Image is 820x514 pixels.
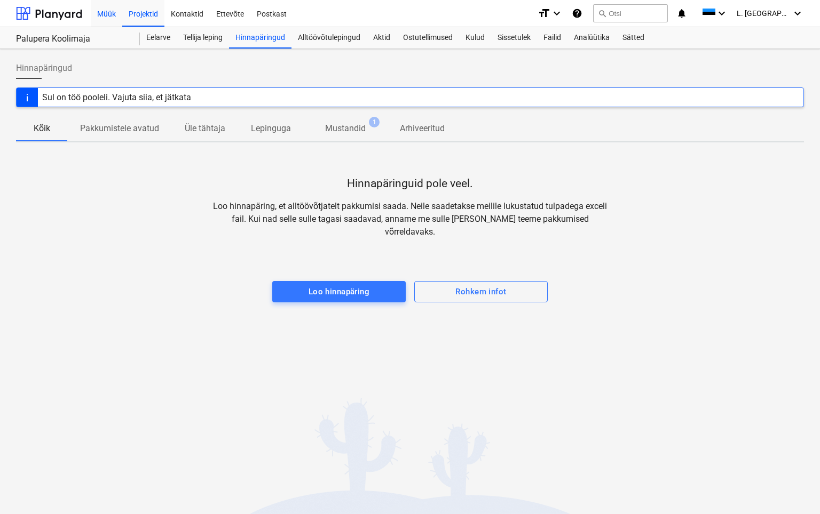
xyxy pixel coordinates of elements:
iframe: Chat Widget [767,463,820,514]
a: Failid [537,27,567,49]
i: Abikeskus [572,7,582,20]
i: format_size [538,7,550,20]
p: Pakkumistele avatud [80,122,159,135]
a: Kulud [459,27,491,49]
p: Mustandid [325,122,366,135]
a: Ostutellimused [397,27,459,49]
button: Loo hinnapäring [272,281,406,302]
a: Alltöövõtulepingud [291,27,367,49]
div: Palupera Koolimaja [16,34,127,45]
p: Hinnapäringuid pole veel. [347,176,473,191]
i: keyboard_arrow_down [791,7,804,20]
a: Aktid [367,27,397,49]
div: Sul on töö pooleli. Vajuta siia, et jätkata [42,92,191,102]
a: Hinnapäringud [229,27,291,49]
button: Otsi [593,4,668,22]
a: Analüütika [567,27,616,49]
a: Eelarve [140,27,177,49]
span: 1 [369,117,380,127]
div: Vestlusvidin [767,463,820,514]
p: Arhiveeritud [400,122,445,135]
i: notifications [676,7,687,20]
span: L. [GEOGRAPHIC_DATA] [737,9,790,18]
span: search [598,9,606,18]
p: Kõik [29,122,54,135]
p: Lepinguga [251,122,291,135]
div: Rohkem infot [455,285,506,299]
p: Loo hinnapäring, et alltöövõtjatelt pakkumisi saada. Neile saadetakse meilile lukustatud tulpadeg... [213,200,607,238]
a: Sätted [616,27,651,49]
p: Üle tähtaja [185,122,225,135]
a: Tellija leping [177,27,229,49]
button: Rohkem infot [414,281,548,302]
i: keyboard_arrow_down [715,7,728,20]
span: Hinnapäringud [16,62,72,75]
i: keyboard_arrow_down [550,7,563,20]
a: Sissetulek [491,27,537,49]
div: Loo hinnapäring [309,285,369,299]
